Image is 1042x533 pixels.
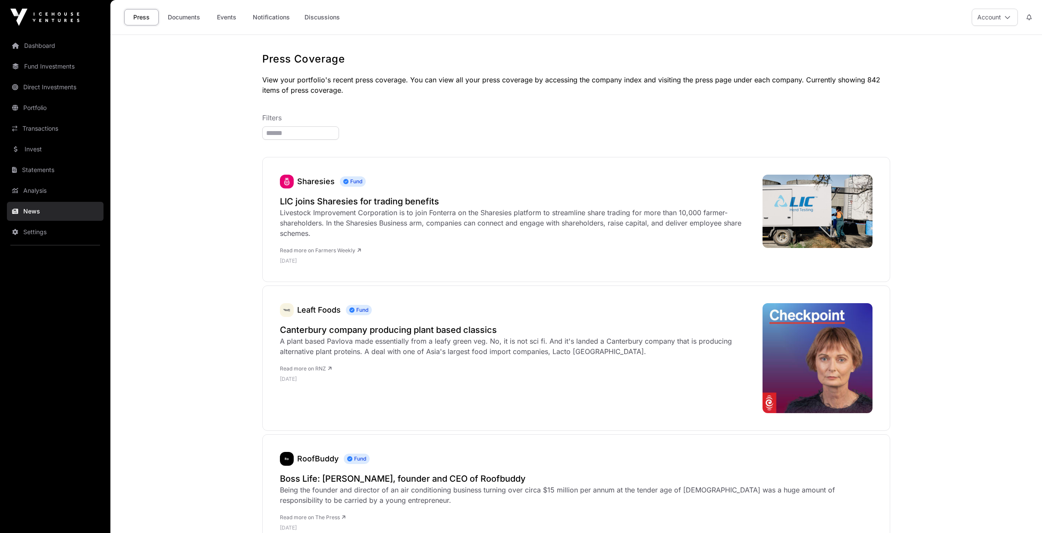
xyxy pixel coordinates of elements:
[7,160,104,179] a: Statements
[7,36,104,55] a: Dashboard
[280,303,294,317] a: Leaft Foods
[280,303,294,317] img: leaft_foods_logo.jpeg
[7,181,104,200] a: Analysis
[262,75,890,95] p: View your portfolio's recent press coverage. You can view all your press coverage by accessing th...
[280,365,332,372] a: Read more on RNZ
[280,247,361,254] a: Read more on Farmers Weekly
[344,454,370,464] span: Fund
[280,452,294,466] a: RoofBuddy
[280,324,754,336] a: Canterbury company producing plant based classics
[280,524,873,531] p: [DATE]
[280,175,294,188] img: sharesies_logo.jpeg
[10,9,79,26] img: Icehouse Ventures Logo
[297,454,339,463] a: RoofBuddy
[280,195,754,207] a: LIC joins Sharesies for trading benefits
[7,202,104,221] a: News
[7,98,104,117] a: Portfolio
[280,485,873,505] div: Being the founder and director of an air conditioning business turning over circa $15 million per...
[280,514,345,520] a: Read more on The Press
[7,57,104,76] a: Fund Investments
[280,473,873,485] a: Boss Life: [PERSON_NAME], founder and CEO of Roofbuddy
[972,9,1018,26] button: Account
[7,223,104,241] a: Settings
[763,175,873,248] img: 484176776_1035568341937315_8710553082385032245_n-768x512.jpg
[209,9,244,25] a: Events
[280,376,754,383] p: [DATE]
[262,113,890,123] p: Filters
[280,175,294,188] a: Sharesies
[763,303,873,413] img: 4LGF99X_checkpoint_external_cover_png.jpeg
[280,452,294,466] img: roofbuddy409.png
[7,78,104,97] a: Direct Investments
[247,9,295,25] a: Notifications
[7,140,104,159] a: Invest
[299,9,345,25] a: Discussions
[280,207,754,238] div: Livestock Improvement Corporation is to join Fonterra on the Sharesies platform to streamline sha...
[297,177,335,186] a: Sharesies
[340,176,366,187] span: Fund
[7,119,104,138] a: Transactions
[162,9,206,25] a: Documents
[999,492,1042,533] iframe: Chat Widget
[280,336,754,357] div: A plant based Pavlova made essentially from a leafy green veg. No, it is not sci fi. And it's lan...
[297,305,341,314] a: Leaft Foods
[262,52,890,66] h1: Press Coverage
[346,305,372,315] span: Fund
[280,257,754,264] p: [DATE]
[124,9,159,25] a: Press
